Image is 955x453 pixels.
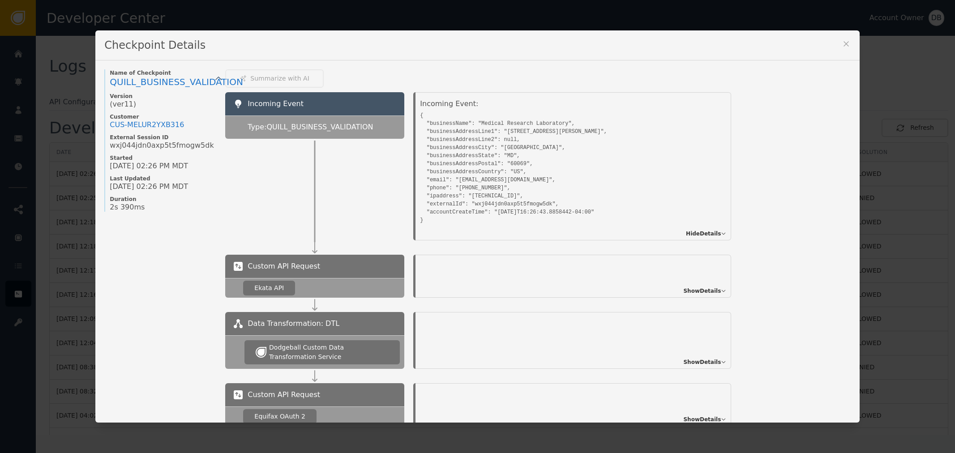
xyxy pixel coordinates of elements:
span: 2s 390ms [110,203,145,212]
span: [DATE] 02:26 PM MDT [110,162,188,171]
div: Equifax OAuth 2 [254,412,305,421]
div: Ekata API [254,283,284,293]
div: Checkpoint Details [95,30,859,60]
div: Dodgeball Custom Data Transformation Service [269,343,389,362]
span: Version [110,93,216,100]
span: External Session ID [110,134,216,141]
span: Incoming Event [248,99,304,108]
span: Started [110,154,216,162]
span: Name of Checkpoint [110,69,216,77]
span: Show Details [683,415,721,423]
span: Data Transformation: DTL [248,318,339,329]
span: Duration [110,196,216,203]
span: Custom API Request [248,261,320,272]
span: Show Details [683,358,721,366]
span: Hide Details [686,230,721,238]
span: [DATE] 02:26 PM MDT [110,182,188,191]
span: Last Updated [110,175,216,182]
pre: { "businessName": "Medical Research Laboratory", "businessAddressLine1": "[STREET_ADDRESS][PERSON... [420,109,707,224]
span: Custom API Request [248,389,320,400]
a: CUS-MELUR2YXB316 [110,120,184,129]
span: Customer [110,113,216,120]
span: QUILL_BUSINESS_VALIDATION [110,77,243,87]
div: Incoming Event: [420,98,707,109]
a: QUILL_BUSINESS_VALIDATION [110,77,216,88]
div: CUS- MELUR2YXB316 [110,120,184,129]
span: Type: QUILL_BUSINESS_VALIDATION [248,122,373,132]
span: wxj044jdn0axp5t5fmogw5dk [110,141,214,150]
span: (ver 11 ) [110,100,136,109]
span: Show Details [683,287,721,295]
